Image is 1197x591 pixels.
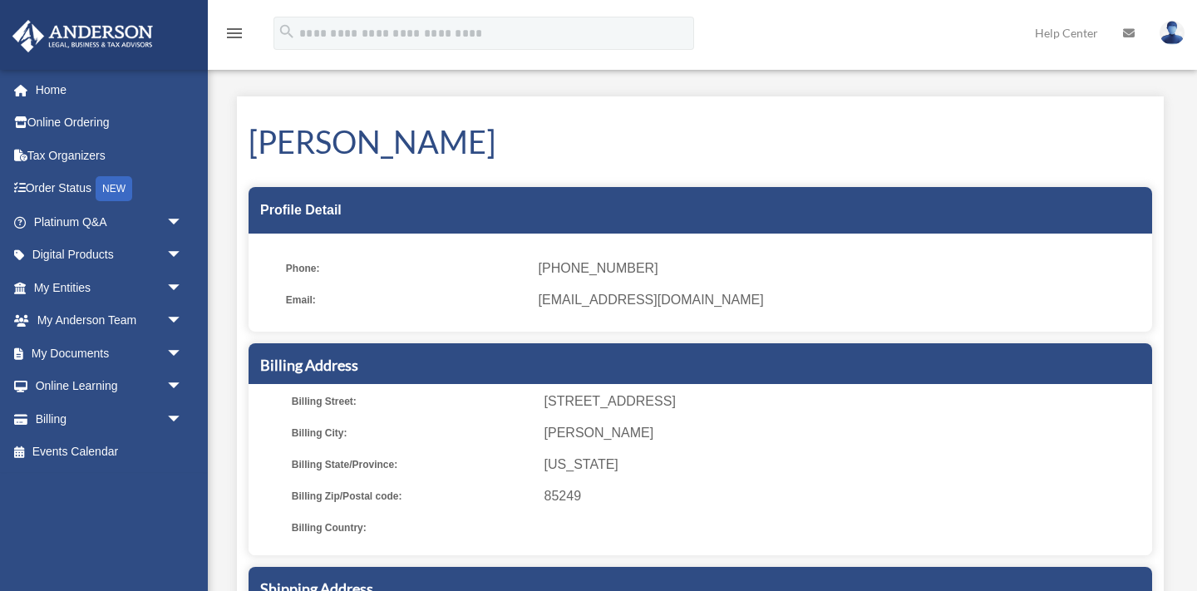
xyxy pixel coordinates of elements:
span: arrow_drop_down [166,205,199,239]
span: Billing Zip/Postal code: [292,485,533,508]
a: Events Calendar [12,436,208,469]
a: Home [12,73,208,106]
a: Online Ordering [12,106,208,140]
span: arrow_drop_down [166,304,199,338]
a: menu [224,29,244,43]
span: [STREET_ADDRESS] [544,390,1146,413]
a: My Anderson Teamarrow_drop_down [12,304,208,337]
img: Anderson Advisors Platinum Portal [7,20,158,52]
h5: Billing Address [260,355,1140,376]
span: arrow_drop_down [166,402,199,436]
span: [US_STATE] [544,453,1146,476]
a: Online Learningarrow_drop_down [12,370,208,403]
span: [PHONE_NUMBER] [539,257,1140,280]
i: menu [224,23,244,43]
a: Billingarrow_drop_down [12,402,208,436]
a: Platinum Q&Aarrow_drop_down [12,205,208,239]
h1: [PERSON_NAME] [249,120,1152,164]
span: 85249 [544,485,1146,508]
a: Tax Organizers [12,139,208,172]
span: arrow_drop_down [166,337,199,371]
a: My Documentsarrow_drop_down [12,337,208,370]
span: arrow_drop_down [166,370,199,404]
span: Billing Country: [292,516,533,539]
span: Billing City: [292,421,533,445]
span: [EMAIL_ADDRESS][DOMAIN_NAME] [539,288,1140,312]
a: Order StatusNEW [12,172,208,206]
img: User Pic [1160,21,1185,45]
span: [PERSON_NAME] [544,421,1146,445]
div: NEW [96,176,132,201]
a: Digital Productsarrow_drop_down [12,239,208,272]
span: arrow_drop_down [166,239,199,273]
div: Profile Detail [249,187,1152,234]
span: Billing State/Province: [292,453,533,476]
span: arrow_drop_down [166,271,199,305]
i: search [278,22,296,41]
a: My Entitiesarrow_drop_down [12,271,208,304]
span: Phone: [286,257,527,280]
span: Email: [286,288,527,312]
span: Billing Street: [292,390,533,413]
